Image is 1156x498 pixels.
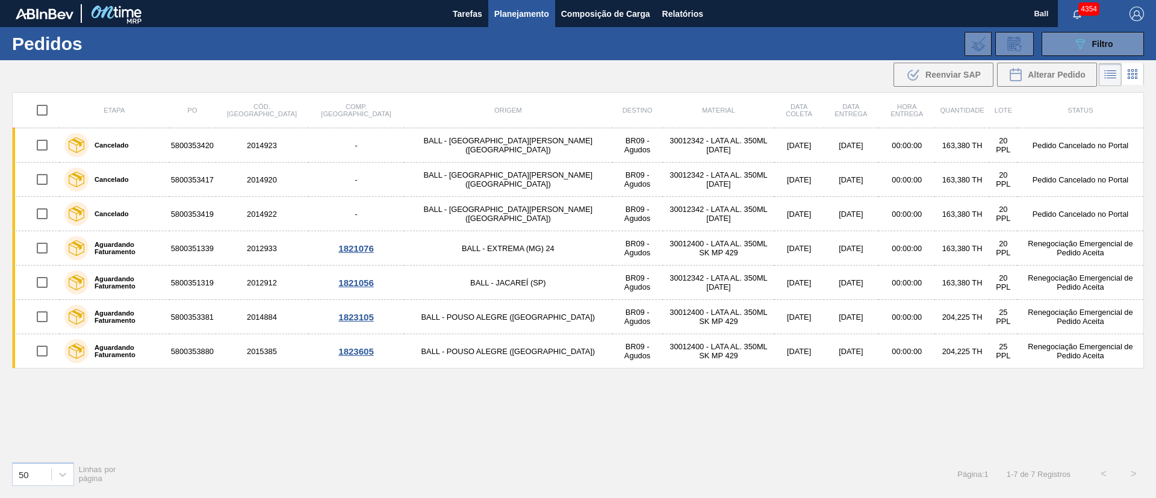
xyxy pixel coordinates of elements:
span: Alterar Pedido [1028,70,1086,79]
td: 5800353381 [169,300,216,334]
span: Relatórios [662,7,703,21]
td: [DATE] [774,266,823,300]
div: Solicitação de Revisão de Pedidos [995,32,1034,56]
td: Renegociação Emergencial de Pedido Aceita [1018,300,1144,334]
td: 25 PPL [989,334,1018,369]
td: [DATE] [824,334,878,369]
span: Cód. [GEOGRAPHIC_DATA] [227,103,297,117]
td: 20 PPL [989,231,1018,266]
td: 20 PPL [989,266,1018,300]
td: BR09 - Agudos [612,266,663,300]
td: BALL - [GEOGRAPHIC_DATA][PERSON_NAME] ([GEOGRAPHIC_DATA]) [404,128,612,163]
td: 163,380 TH [935,231,989,266]
td: - [308,163,404,197]
button: Notificações [1058,5,1096,22]
td: 2012912 [216,266,308,300]
td: BALL - JACAREÍ (SP) [404,266,612,300]
td: 2012933 [216,231,308,266]
td: 5800351339 [169,231,216,266]
a: Aguardando Faturamento58003513392012933BALL - EXTREMA (MG) 24BR09 - Agudos30012400 - LATA AL. 350... [13,231,1144,266]
td: 30012400 - LATA AL. 350ML SK MP 429 [663,300,775,334]
td: BALL - [GEOGRAPHIC_DATA][PERSON_NAME] ([GEOGRAPHIC_DATA]) [404,197,612,231]
button: < [1089,459,1119,489]
span: Data entrega [834,103,867,117]
td: 30012342 - LATA AL. 350ML [DATE] [663,163,775,197]
span: 4354 [1078,2,1099,16]
div: 50 [19,469,29,479]
div: Reenviar SAP [893,63,993,87]
span: Linhas por página [79,465,116,483]
td: 00:00:00 [878,197,935,231]
div: 1823605 [310,346,402,356]
td: BR09 - Agudos [612,128,663,163]
a: Aguardando Faturamento58003533812014884BALL - POUSO ALEGRE ([GEOGRAPHIC_DATA])BR09 - Agudos300124... [13,300,1144,334]
td: [DATE] [824,231,878,266]
a: Aguardando Faturamento58003513192012912BALL - JACAREÍ (SP)BR09 - Agudos30012342 - LATA AL. 350ML ... [13,266,1144,300]
span: Comp. [GEOGRAPHIC_DATA] [321,103,391,117]
td: 25 PPL [989,300,1018,334]
span: Reenviar SAP [925,70,981,79]
label: Aguardando Faturamento [89,344,164,358]
span: 1 - 7 de 7 Registros [1007,470,1071,479]
a: Cancelado58003534192014922-BALL - [GEOGRAPHIC_DATA][PERSON_NAME] ([GEOGRAPHIC_DATA])BR09 - Agudos... [13,197,1144,231]
button: > [1119,459,1149,489]
td: 20 PPL [989,128,1018,163]
td: Renegociação Emergencial de Pedido Aceita [1018,334,1144,369]
td: [DATE] [774,128,823,163]
td: BR09 - Agudos [612,197,663,231]
td: 30012400 - LATA AL. 350ML SK MP 429 [663,231,775,266]
div: Visão em Cards [1122,63,1144,86]
td: 204,225 TH [935,300,989,334]
span: Data coleta [786,103,812,117]
td: 2014884 [216,300,308,334]
td: 00:00:00 [878,163,935,197]
td: 204,225 TH [935,334,989,369]
span: Origem [494,107,521,114]
label: Cancelado [89,142,129,149]
td: 30012342 - LATA AL. 350ML [DATE] [663,266,775,300]
td: 2014923 [216,128,308,163]
img: Logout [1130,7,1144,21]
label: Aguardando Faturamento [89,275,164,290]
td: BR09 - Agudos [612,163,663,197]
td: BALL - [GEOGRAPHIC_DATA][PERSON_NAME] ([GEOGRAPHIC_DATA]) [404,163,612,197]
label: Cancelado [89,210,129,217]
td: BR09 - Agudos [612,300,663,334]
td: Pedido Cancelado no Portal [1018,197,1144,231]
td: [DATE] [774,231,823,266]
td: 5800353417 [169,163,216,197]
a: Cancelado58003534202014923-BALL - [GEOGRAPHIC_DATA][PERSON_NAME] ([GEOGRAPHIC_DATA])BR09 - Agudos... [13,128,1144,163]
span: Tarefas [453,7,482,21]
td: BALL - POUSO ALEGRE ([GEOGRAPHIC_DATA]) [404,300,612,334]
td: 20 PPL [989,163,1018,197]
td: [DATE] [774,300,823,334]
div: Alterar Pedido [997,63,1097,87]
td: [DATE] [824,128,878,163]
div: 1821076 [310,243,402,254]
td: 00:00:00 [878,128,935,163]
td: 163,380 TH [935,128,989,163]
td: BR09 - Agudos [612,334,663,369]
td: [DATE] [774,334,823,369]
td: 30012342 - LATA AL. 350ML [DATE] [663,197,775,231]
h1: Pedidos [12,37,192,51]
td: Renegociação Emergencial de Pedido Aceita [1018,266,1144,300]
td: 2014922 [216,197,308,231]
span: Filtro [1092,39,1113,49]
span: PO [187,107,197,114]
td: Pedido Cancelado no Portal [1018,128,1144,163]
td: 5800353419 [169,197,216,231]
span: Composição de Carga [561,7,650,21]
td: 2015385 [216,334,308,369]
td: 30012342 - LATA AL. 350ML [DATE] [663,128,775,163]
span: Quantidade [940,107,984,114]
td: 163,380 TH [935,163,989,197]
a: Cancelado58003534172014920-BALL - [GEOGRAPHIC_DATA][PERSON_NAME] ([GEOGRAPHIC_DATA])BR09 - Agudos... [13,163,1144,197]
td: BALL - POUSO ALEGRE ([GEOGRAPHIC_DATA]) [404,334,612,369]
td: 163,380 TH [935,197,989,231]
td: [DATE] [824,197,878,231]
td: 20 PPL [989,197,1018,231]
a: Aguardando Faturamento58003538802015385BALL - POUSO ALEGRE ([GEOGRAPHIC_DATA])BR09 - Agudos300124... [13,334,1144,369]
td: 5800351319 [169,266,216,300]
